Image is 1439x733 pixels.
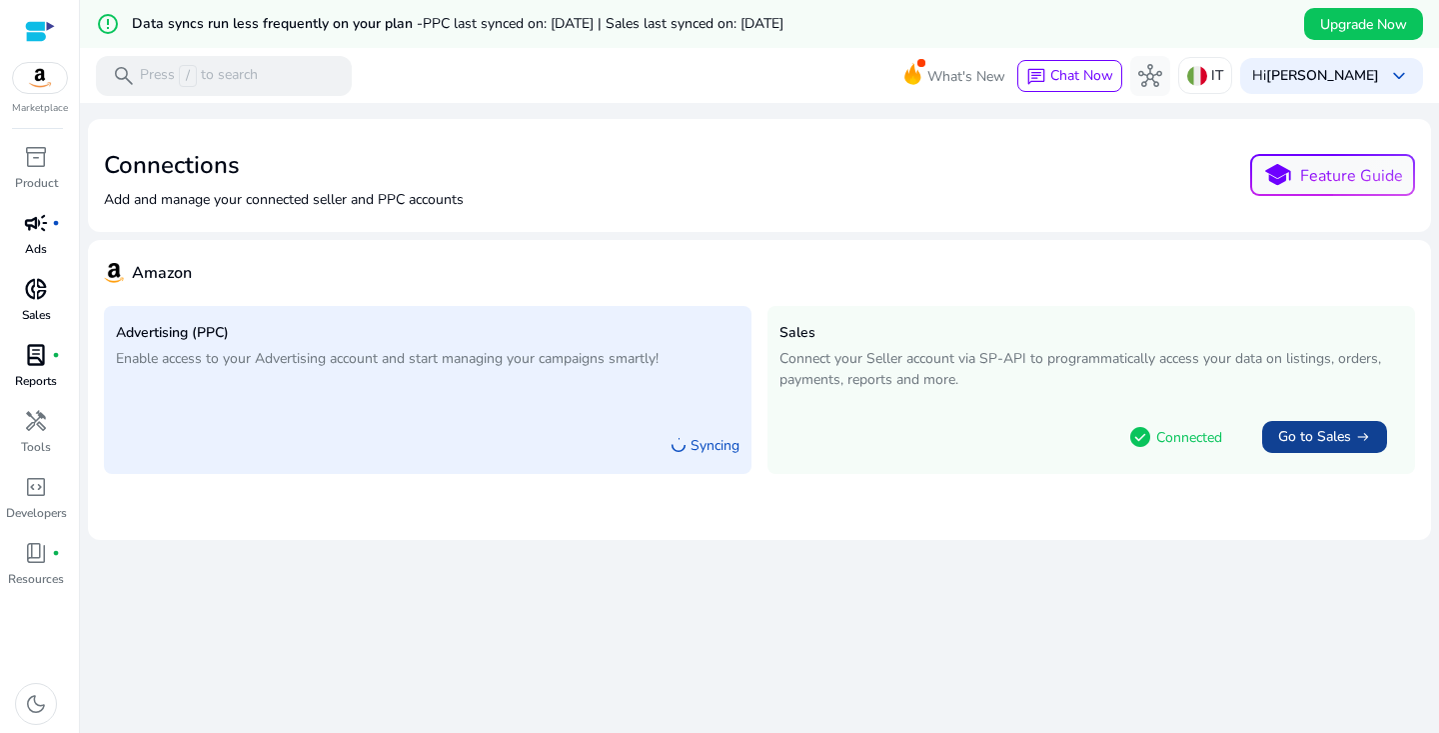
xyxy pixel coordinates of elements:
p: Resources [8,570,64,588]
p: Feature Guide [1300,164,1403,188]
span: Upgrade Now [1320,14,1407,35]
b: [PERSON_NAME] [1266,66,1379,85]
span: arrow_right_alt [1355,429,1371,445]
span: dark_mode [24,692,48,716]
p: Sales [22,306,51,324]
p: Add and manage your connected seller and PPC accounts [104,189,464,210]
p: Ads [25,240,47,258]
button: Upgrade Now [1304,8,1423,40]
span: Go to Sales [1278,427,1351,447]
p: Enable access to your Advertising account and start managing your campaigns smartly! [116,348,739,369]
span: donut_small [24,277,48,301]
span: campaign [24,211,48,235]
span: book_4 [24,541,48,565]
p: IT [1211,58,1223,93]
span: code_blocks [24,475,48,499]
button: schoolFeature Guide [1250,154,1415,196]
img: amazon.svg [13,63,67,93]
p: Syncing [691,435,739,456]
span: fiber_manual_record [52,351,60,359]
p: Connected [1156,427,1222,448]
a: Go to Salesarrow_right_alt [1246,413,1403,461]
p: Tools [21,438,51,456]
span: fiber_manual_record [52,549,60,557]
span: hub [1138,64,1162,88]
button: chatChat Now [1017,60,1122,92]
span: fiber_manual_record [52,219,60,227]
p: Product [15,174,58,192]
mat-icon: error_outline [96,12,120,36]
h5: Advertising (PPC) [116,325,739,342]
button: hub [1130,56,1170,96]
p: Hi [1252,69,1379,83]
p: Developers [6,504,67,522]
span: inventory_2 [24,145,48,169]
h2: Connections [104,151,464,180]
span: What's New [927,59,1005,94]
span: PPC last synced on: [DATE] | Sales last synced on: [DATE] [423,14,783,33]
h4: Amazon [132,264,192,283]
span: lab_profile [24,343,48,367]
h5: Data syncs run less frequently on your plan - [132,16,783,33]
p: Connect your Seller account via SP-API to programmatically access your data on listings, orders, ... [779,348,1403,390]
span: Chat Now [1050,66,1113,85]
span: chat [1026,67,1046,87]
span: / [179,65,197,87]
p: Reports [15,372,57,390]
span: check_circle [1128,425,1152,449]
img: it.svg [1187,66,1207,86]
p: Marketplace [12,101,68,116]
p: Press to search [140,65,258,87]
span: handyman [24,409,48,433]
span: keyboard_arrow_down [1387,64,1411,88]
h5: Sales [779,325,1403,342]
button: Go to Salesarrow_right_alt [1262,421,1387,453]
span: search [112,64,136,88]
span: school [1263,161,1292,190]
